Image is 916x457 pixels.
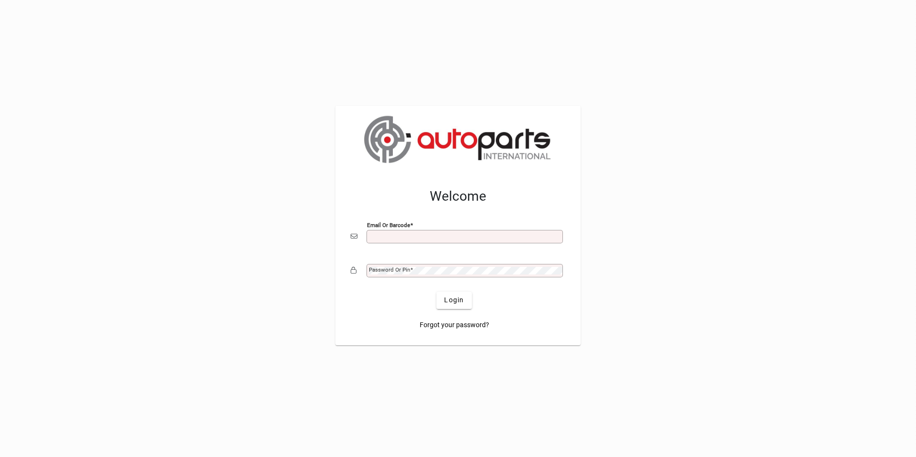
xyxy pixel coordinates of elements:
h2: Welcome [351,188,565,205]
a: Forgot your password? [416,317,493,334]
span: Forgot your password? [420,320,489,330]
mat-label: Email or Barcode [367,221,410,228]
button: Login [436,292,471,309]
mat-label: Password or Pin [369,266,410,273]
span: Login [444,295,464,305]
